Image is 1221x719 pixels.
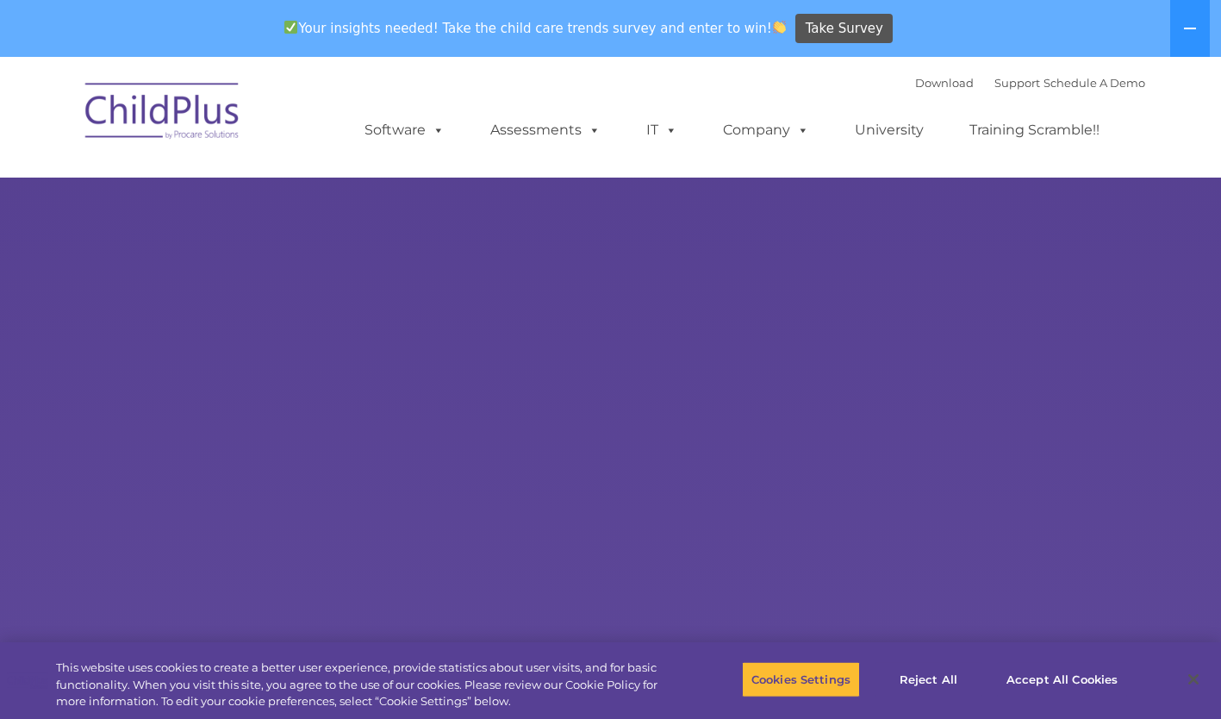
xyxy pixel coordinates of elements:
span: Your insights needed! Take the child care trends survey and enter to win! [277,11,794,45]
font: | [915,76,1145,90]
a: Download [915,76,974,90]
button: Reject All [875,661,982,697]
div: This website uses cookies to create a better user experience, provide statistics about user visit... [56,660,671,710]
a: Company [706,113,826,147]
button: Close [1174,660,1212,698]
a: Software [347,113,462,147]
button: Accept All Cookies [997,661,1127,697]
a: Take Survey [795,14,893,44]
a: Training Scramble!! [952,113,1117,147]
button: Cookies Settings [742,661,860,697]
a: Support [994,76,1040,90]
a: Assessments [473,113,618,147]
img: 👏 [773,21,786,34]
a: University [838,113,941,147]
span: Take Survey [806,14,883,44]
a: Schedule A Demo [1043,76,1145,90]
img: ChildPlus by Procare Solutions [77,71,249,157]
img: ✅ [284,21,297,34]
a: IT [629,113,695,147]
